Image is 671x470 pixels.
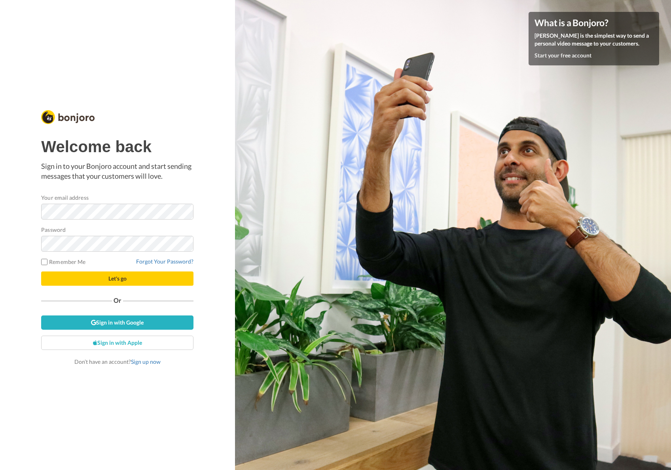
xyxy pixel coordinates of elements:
[535,18,653,28] h4: What is a Bonjoro?
[108,275,127,282] span: Let's go
[131,358,161,365] a: Sign up now
[41,258,85,266] label: Remember Me
[535,52,591,59] a: Start your free account
[41,138,193,155] h1: Welcome back
[112,298,123,303] span: Or
[74,358,161,365] span: Don’t have an account?
[535,32,653,48] p: [PERSON_NAME] is the simplest way to send a personal video message to your customers.
[41,193,88,202] label: Your email address
[41,259,47,265] input: Remember Me
[41,225,66,234] label: Password
[41,271,193,286] button: Let's go
[41,161,193,182] p: Sign in to your Bonjoro account and start sending messages that your customers will love.
[41,315,193,330] a: Sign in with Google
[136,258,193,265] a: Forgot Your Password?
[41,336,193,350] a: Sign in with Apple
